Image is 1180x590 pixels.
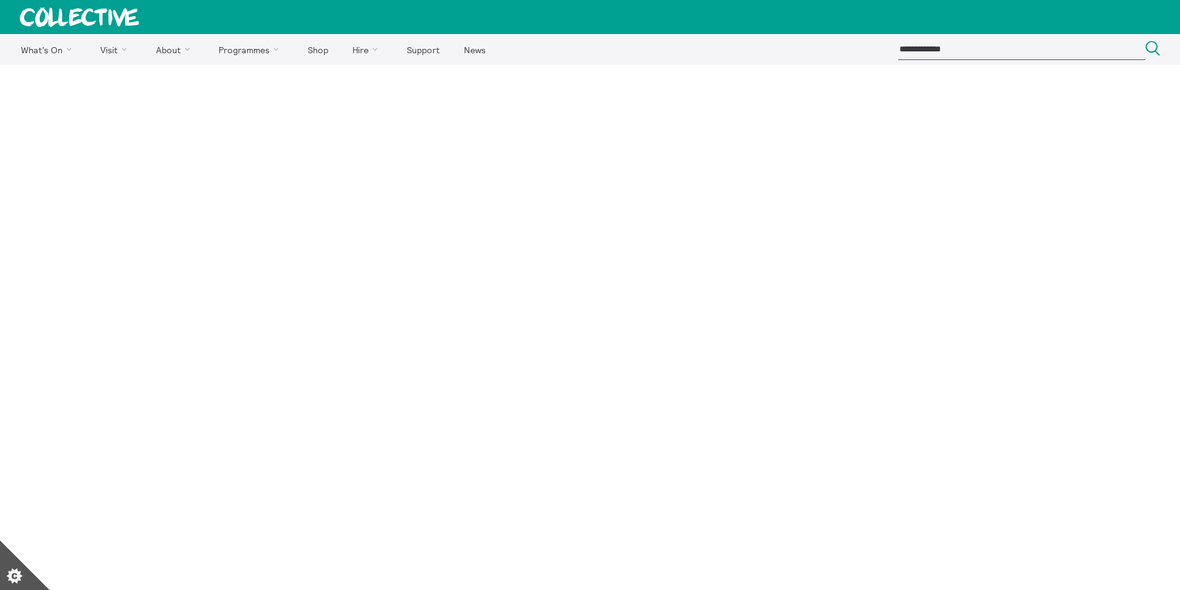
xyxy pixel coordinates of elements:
[396,34,450,65] a: Support
[145,34,206,65] a: About
[297,34,339,65] a: Shop
[342,34,394,65] a: Hire
[208,34,295,65] a: Programmes
[90,34,143,65] a: Visit
[10,34,87,65] a: What's On
[453,34,496,65] a: News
